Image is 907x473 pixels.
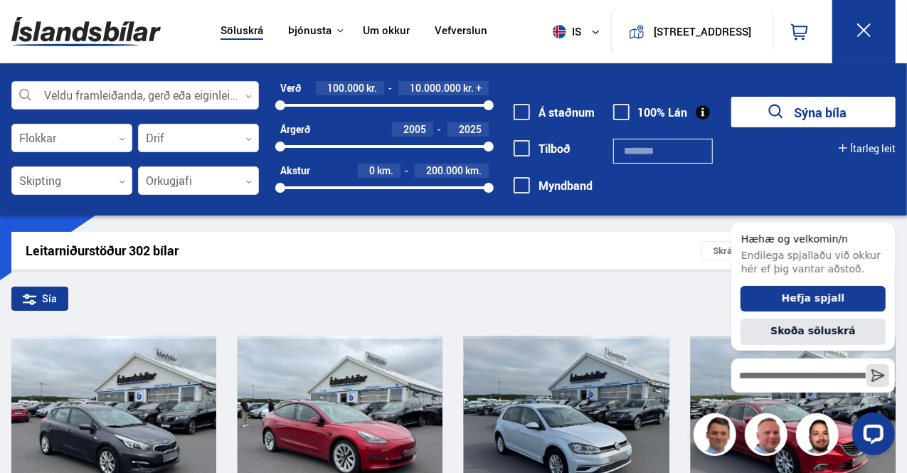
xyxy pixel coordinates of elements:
span: 100.000 [327,81,364,95]
div: Leitarniðurstöður 302 bílar [26,243,701,258]
div: Skráð á söluskrá [701,241,881,260]
img: G0Ugv5HjCgRt.svg [11,9,161,55]
iframe: LiveChat chat widget [720,197,901,467]
div: Sía [11,287,68,311]
img: svg+xml;base64,PHN2ZyB4bWxucz0iaHR0cDovL3d3dy53My5vcmcvMjAwMC9zdmciIHdpZHRoPSI1MTIiIGhlaWdodD0iNT... [553,25,566,38]
span: + [476,83,482,94]
button: Sýna bíla [731,97,896,127]
label: Tilboð [514,142,571,155]
span: 2025 [459,122,482,136]
span: 10.000.000 [410,81,461,95]
label: Á staðnum [514,106,595,119]
a: Um okkur [363,24,410,39]
button: [STREET_ADDRESS] [650,26,755,38]
label: Myndband [514,179,593,192]
a: [STREET_ADDRESS] [620,11,765,52]
div: Akstur [280,165,310,176]
button: Þjónusta [288,24,331,38]
img: FbJEzSuNWCJXmdc-.webp [696,415,738,458]
span: 0 [369,164,375,177]
label: 100% Lán [613,106,688,119]
button: is [547,11,611,53]
div: Árgerð [280,124,310,135]
span: kr. [366,83,377,94]
button: Ítarleg leit [839,143,896,154]
span: 2005 [403,122,426,136]
span: km. [377,165,393,176]
span: km. [465,165,482,176]
a: Vefverslun [435,24,487,39]
span: kr. [463,83,474,94]
span: is [547,25,583,38]
div: Verð [280,83,301,94]
a: Söluskrá [221,24,263,39]
span: 200.000 [426,164,463,177]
